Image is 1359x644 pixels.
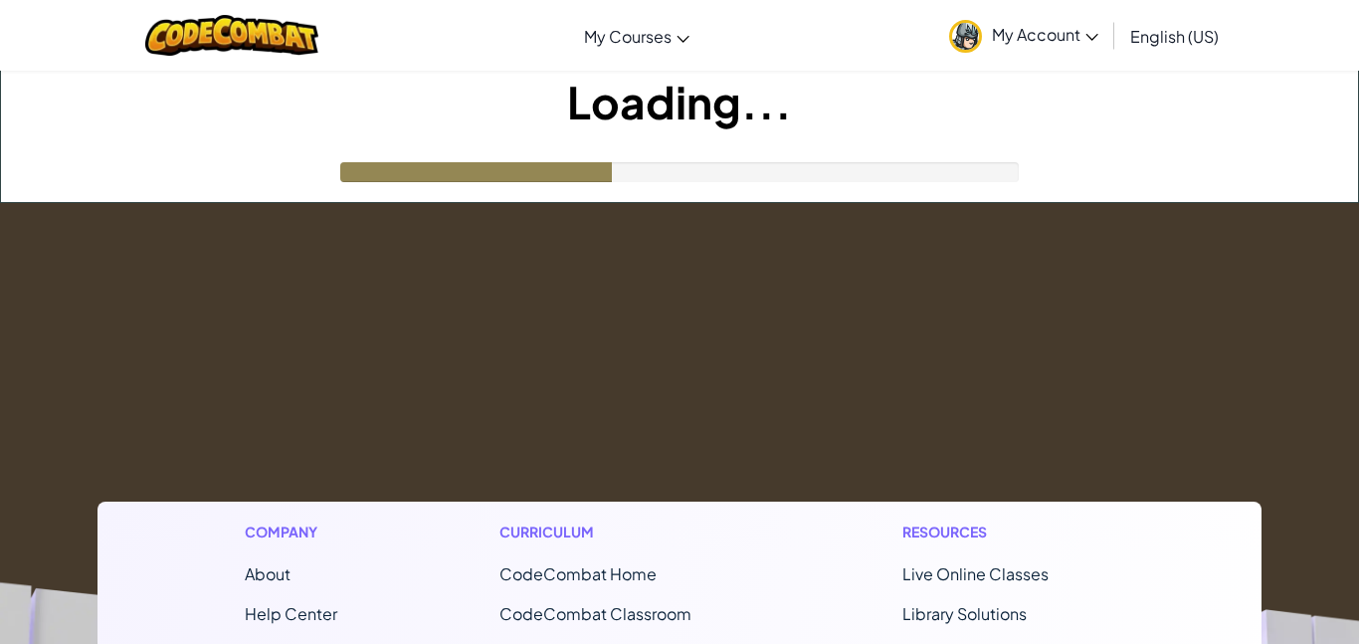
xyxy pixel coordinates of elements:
a: Help Center [245,603,337,624]
span: CodeCombat Home [499,563,657,584]
h1: Resources [902,522,1114,542]
a: English (US) [1120,9,1229,63]
span: My Courses [584,26,672,47]
h1: Company [245,522,337,542]
img: CodeCombat logo [145,15,319,56]
a: My Account [939,4,1108,67]
a: Library Solutions [902,603,1027,624]
a: About [245,563,291,584]
h1: Loading... [1,71,1358,132]
h1: Curriculum [499,522,740,542]
span: English (US) [1130,26,1219,47]
a: My Courses [574,9,699,63]
a: CodeCombat Classroom [499,603,691,624]
img: avatar [949,20,982,53]
span: My Account [992,24,1098,45]
a: Live Online Classes [902,563,1049,584]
